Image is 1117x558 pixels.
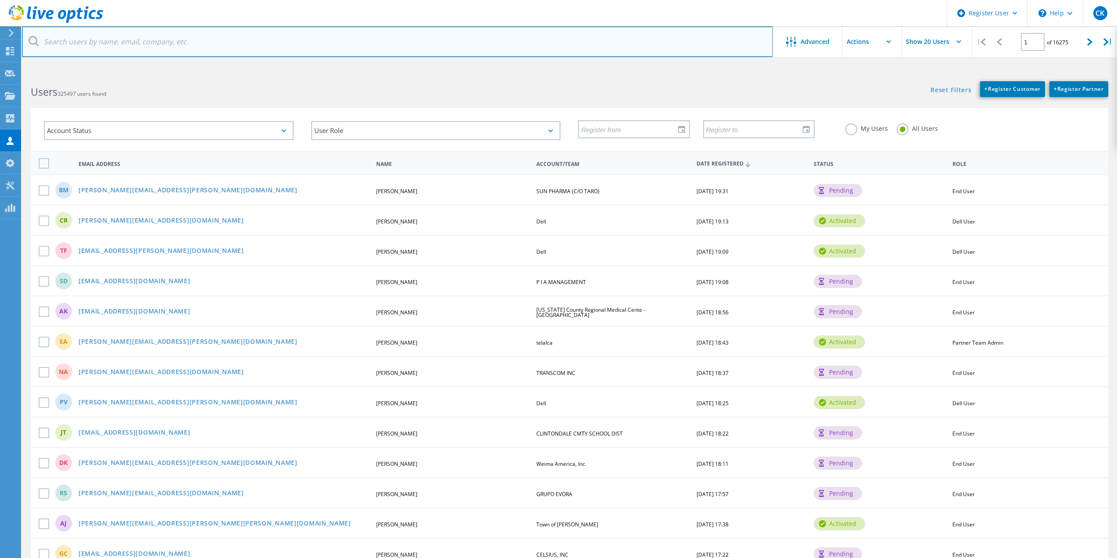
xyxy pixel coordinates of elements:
[59,369,68,375] span: NA
[79,460,298,467] a: [PERSON_NAME][EMAIL_ADDRESS][PERSON_NAME][DOMAIN_NAME]
[697,187,729,195] span: [DATE] 19:31
[697,400,729,407] span: [DATE] 18:25
[930,87,971,94] a: Reset Filters
[952,460,975,468] span: End User
[79,369,244,376] a: [PERSON_NAME][EMAIL_ADDRESS][DOMAIN_NAME]
[1047,39,1068,46] span: of 16275
[704,121,808,137] input: Register to
[311,121,561,140] div: User Role
[697,248,729,256] span: [DATE] 19:09
[57,90,106,97] span: 325497 users found
[60,520,67,526] span: AJ
[536,278,586,286] span: P I A MANAGEMENT
[79,187,298,194] a: [PERSON_NAME][EMAIL_ADDRESS][PERSON_NAME][DOMAIN_NAME]
[60,490,67,496] span: RS
[952,248,975,256] span: Dell User
[376,339,417,346] span: [PERSON_NAME]
[60,278,68,284] span: SD
[376,369,417,377] span: [PERSON_NAME]
[44,121,294,140] div: Account Status
[536,400,546,407] span: Dell
[59,460,68,466] span: DK
[376,187,417,195] span: [PERSON_NAME]
[814,426,862,439] div: pending
[61,429,66,436] span: JT
[79,490,244,497] a: [PERSON_NAME][EMAIL_ADDRESS][DOMAIN_NAME]
[952,339,1003,346] span: Partner Team Admin
[79,308,190,316] a: [EMAIL_ADDRESS][DOMAIN_NAME]
[952,521,975,528] span: End User
[814,275,862,288] div: pending
[972,26,990,58] div: |
[697,218,729,225] span: [DATE] 19:13
[536,187,600,195] span: SUN PHARMA (C/O TARO)
[984,85,988,93] b: +
[376,248,417,256] span: [PERSON_NAME]
[697,460,729,468] span: [DATE] 18:11
[952,400,975,407] span: Dell User
[59,551,68,557] span: GC
[79,248,244,255] a: [EMAIL_ADDRESS][PERSON_NAME][DOMAIN_NAME]
[79,217,244,225] a: [PERSON_NAME][EMAIL_ADDRESS][DOMAIN_NAME]
[697,521,729,528] span: [DATE] 17:38
[1054,85,1104,93] span: Register Partner
[1054,85,1057,93] b: +
[801,39,830,45] span: Advanced
[536,430,623,437] span: CLINTONDALE CMTY SCHOOL DIST
[536,490,572,498] span: GRUPO EVORA
[814,335,865,349] div: activated
[376,521,417,528] span: [PERSON_NAME]
[60,399,68,405] span: PV
[60,338,68,345] span: EA
[79,520,351,528] a: [PERSON_NAME][EMAIL_ADDRESS][PERSON_NAME][PERSON_NAME][DOMAIN_NAME]
[22,26,773,57] input: Search users by name, email, company, etc.
[376,309,417,316] span: [PERSON_NAME]
[897,123,938,132] label: All Users
[376,460,417,468] span: [PERSON_NAME]
[697,369,729,377] span: [DATE] 18:37
[814,366,862,379] div: pending
[31,85,57,99] b: Users
[536,306,645,319] span: [US_STATE] County Regional Medical Cente - [GEOGRAPHIC_DATA]
[536,369,575,377] span: TRANSCOM INC
[984,85,1041,93] span: Register Customer
[376,278,417,286] span: [PERSON_NAME]
[79,338,298,346] a: [PERSON_NAME][EMAIL_ADDRESS][PERSON_NAME][DOMAIN_NAME]
[1099,26,1117,58] div: |
[952,430,975,437] span: End User
[60,248,67,254] span: TF
[60,217,68,223] span: CR
[376,162,529,167] span: Name
[536,218,546,225] span: Dell
[697,430,729,437] span: [DATE] 18:22
[952,278,975,286] span: End User
[952,187,975,195] span: End User
[697,161,806,167] span: Date Registered
[376,400,417,407] span: [PERSON_NAME]
[79,162,369,167] span: Email Address
[59,187,68,193] span: BM
[697,309,729,316] span: [DATE] 18:56
[697,278,729,286] span: [DATE] 19:08
[536,162,689,167] span: Account/Team
[952,218,975,225] span: Dell User
[79,429,190,437] a: [EMAIL_ADDRESS][DOMAIN_NAME]
[814,517,865,530] div: activated
[536,460,586,468] span: Weima America, Inc.
[1049,81,1108,97] a: +Register Partner
[536,339,553,346] span: telalca
[952,490,975,498] span: End User
[79,399,298,407] a: [PERSON_NAME][EMAIL_ADDRESS][PERSON_NAME][DOMAIN_NAME]
[814,487,862,500] div: pending
[697,339,729,346] span: [DATE] 18:43
[697,490,729,498] span: [DATE] 17:57
[579,121,682,137] input: Register from
[952,369,975,377] span: End User
[845,123,888,132] label: My Users
[79,551,190,558] a: [EMAIL_ADDRESS][DOMAIN_NAME]
[952,309,975,316] span: End User
[1095,10,1104,17] span: CK
[814,162,945,167] span: Status
[536,521,598,528] span: Town of [PERSON_NAME]
[376,430,417,437] span: [PERSON_NAME]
